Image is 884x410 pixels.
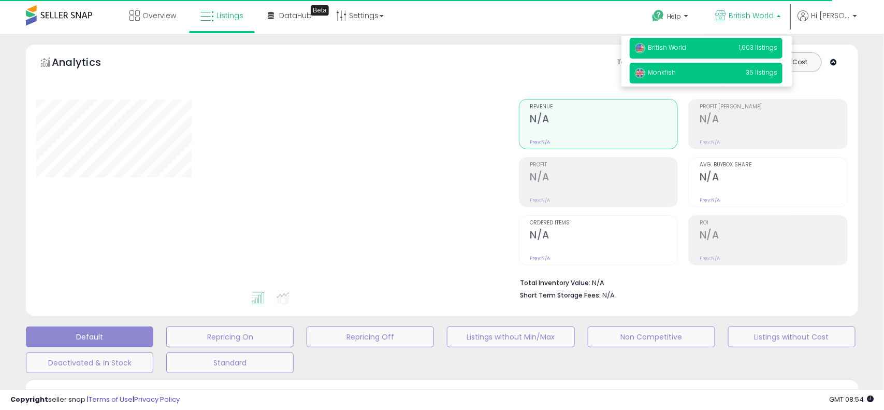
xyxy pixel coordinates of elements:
[26,327,153,347] button: Default
[617,58,658,67] div: Totals For
[635,43,686,52] span: British World
[530,104,678,110] span: Revenue
[729,10,774,21] span: British World
[739,43,777,52] span: 1,603 listings
[530,229,678,243] h2: N/A
[311,5,329,16] div: Tooltip anchor
[166,327,294,347] button: Repricing On
[700,162,847,168] span: Avg. Buybox Share
[700,104,847,110] span: Profit [PERSON_NAME]
[26,352,153,373] button: Deactivated & In Stock
[700,171,847,185] h2: N/A
[603,290,615,300] span: N/A
[700,255,720,261] small: Prev: N/A
[667,12,681,21] span: Help
[635,68,676,77] span: Monkfish
[530,113,678,127] h2: N/A
[700,220,847,226] span: ROI
[447,327,574,347] button: Listings without Min/Max
[10,395,180,405] div: seller snap | |
[520,276,840,288] li: N/A
[728,327,856,347] button: Listings without Cost
[651,9,664,22] i: Get Help
[530,220,678,226] span: Ordered Items
[635,68,645,78] img: uk.png
[530,162,678,168] span: Profit
[520,291,601,300] b: Short Term Storage Fees:
[798,10,857,34] a: Hi [PERSON_NAME]
[279,10,312,21] span: DataHub
[52,55,121,72] h5: Analytics
[216,10,243,21] span: Listings
[811,10,850,21] span: Hi [PERSON_NAME]
[530,139,550,145] small: Prev: N/A
[307,327,434,347] button: Repricing Off
[520,278,591,287] b: Total Inventory Value:
[530,171,678,185] h2: N/A
[635,43,645,53] img: usa.png
[700,229,847,243] h2: N/A
[700,197,720,203] small: Prev: N/A
[644,2,699,34] a: Help
[700,113,847,127] h2: N/A
[166,352,294,373] button: Standard
[10,394,48,404] strong: Copyright
[700,139,720,145] small: Prev: N/A
[588,327,715,347] button: Non Competitive
[746,68,777,77] span: 35 listings
[530,197,550,203] small: Prev: N/A
[142,10,176,21] span: Overview
[530,255,550,261] small: Prev: N/A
